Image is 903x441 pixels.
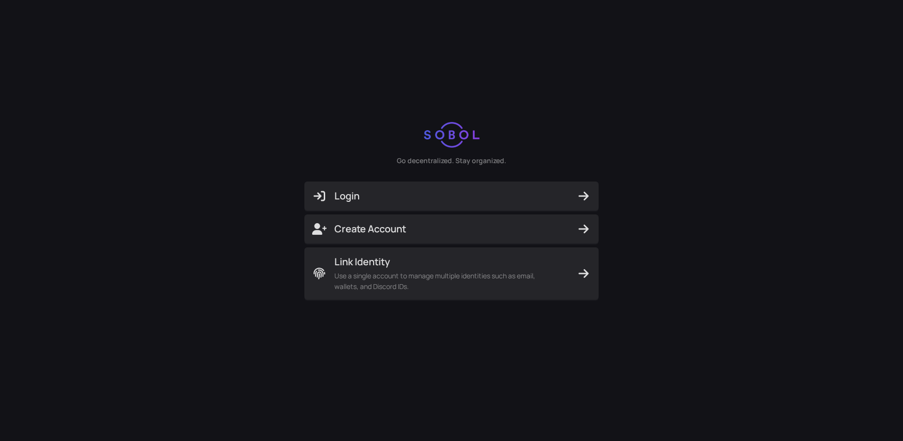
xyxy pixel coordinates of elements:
button: Login [304,182,599,211]
div: Go decentralized. Stay organized. [397,155,506,166]
button: Create Account [304,214,599,243]
span: Link Identity [334,255,557,269]
span: Use a single account to manage multiple identities such as email, wallets, and Discord IDs. [334,271,557,292]
img: logo [424,122,480,148]
span: Create Account [312,222,591,236]
button: Link IdentityUse a single account to manage multiple identities such as email, wallets, and Disco... [304,247,599,300]
span: Login [312,189,591,203]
